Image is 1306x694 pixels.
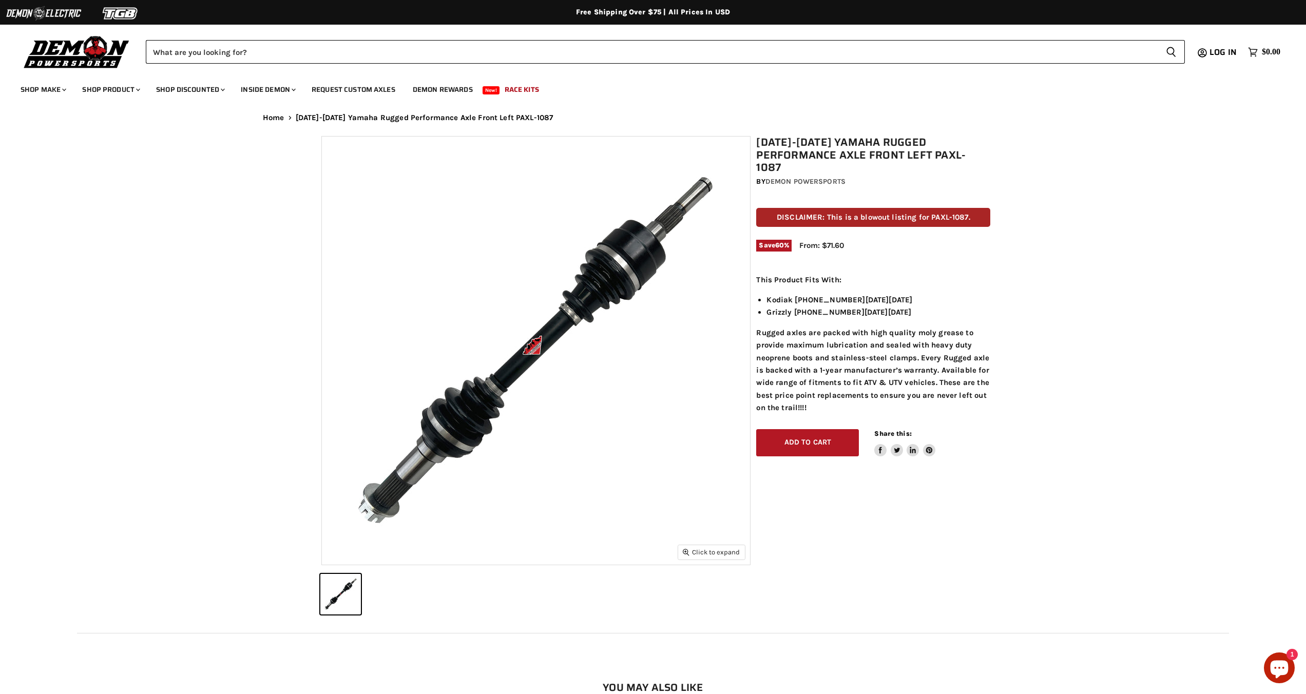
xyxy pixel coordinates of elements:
span: New! [483,86,500,94]
inbox-online-store-chat: Shopify online store chat [1261,652,1298,686]
a: Inside Demon [233,79,302,100]
a: Shop Product [74,79,146,100]
a: Home [263,113,284,122]
a: Request Custom Axles [304,79,403,100]
p: DISCLAIMER: This is a blowout listing for PAXL-1087. [756,208,990,227]
button: Search [1158,40,1185,64]
button: Click to expand [678,545,745,559]
nav: Breadcrumbs [242,113,1064,122]
span: Add to cart [784,438,832,447]
h1: [DATE]-[DATE] Yamaha Rugged Performance Axle Front Left PAXL-1087 [756,136,990,174]
input: Search [146,40,1158,64]
div: by [756,176,990,187]
a: Demon Rewards [405,79,481,100]
span: Log in [1209,46,1237,59]
aside: Share this: [874,429,935,456]
form: Product [146,40,1185,64]
span: 60 [775,241,784,249]
div: Free Shipping Over $75 | All Prices In USD [242,8,1064,17]
img: Demon Powersports [21,33,133,70]
a: Demon Powersports [765,177,846,186]
li: Kodiak [PHONE_NUMBER][DATE][DATE] [766,294,990,306]
li: Grizzly [PHONE_NUMBER][DATE][DATE] [766,306,990,318]
img: Demon Electric Logo 2 [5,4,82,23]
a: Log in [1205,48,1243,57]
a: Shop Discounted [148,79,231,100]
button: Add to cart [756,429,859,456]
span: [DATE]-[DATE] Yamaha Rugged Performance Axle Front Left PAXL-1087 [296,113,553,122]
span: Share this: [874,430,911,437]
h2: You may also like [263,682,1043,693]
button: 2003-2007 Yamaha Rugged Performance Axle Front Left PAXL-1087 thumbnail [320,574,361,614]
span: From: $71.60 [799,241,844,250]
img: 2003-2007 Yamaha Rugged Performance Axle Front Left PAXL-1087 [322,137,750,565]
span: Click to expand [683,548,740,556]
a: Race Kits [497,79,547,100]
div: Rugged axles are packed with high quality moly grease to provide maximum lubrication and sealed w... [756,274,990,414]
ul: Main menu [13,75,1278,100]
a: Shop Make [13,79,72,100]
a: $0.00 [1243,45,1285,60]
span: Save % [756,240,792,251]
span: $0.00 [1262,47,1280,57]
p: This Product Fits With: [756,274,990,286]
img: TGB Logo 2 [82,4,159,23]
